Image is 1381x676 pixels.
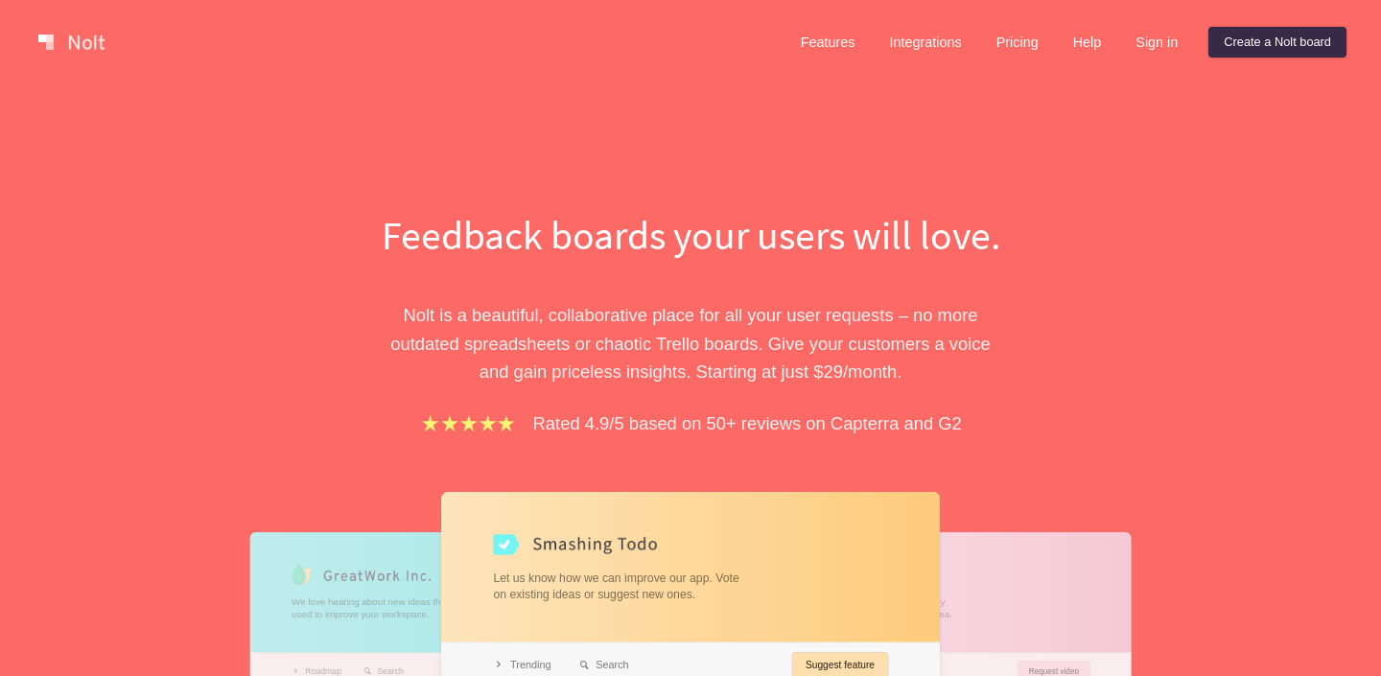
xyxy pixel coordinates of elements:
[360,207,1021,263] h1: Feedback boards your users will love.
[533,409,962,437] p: Rated 4.9/5 based on 50+ reviews on Capterra and G2
[419,412,517,434] img: stars.b067e34983.png
[874,27,976,58] a: Integrations
[360,301,1021,385] p: Nolt is a beautiful, collaborative place for all your user requests – no more outdated spreadshee...
[1120,27,1193,58] a: Sign in
[981,27,1054,58] a: Pricing
[1058,27,1117,58] a: Help
[785,27,871,58] a: Features
[1208,27,1346,58] a: Create a Nolt board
